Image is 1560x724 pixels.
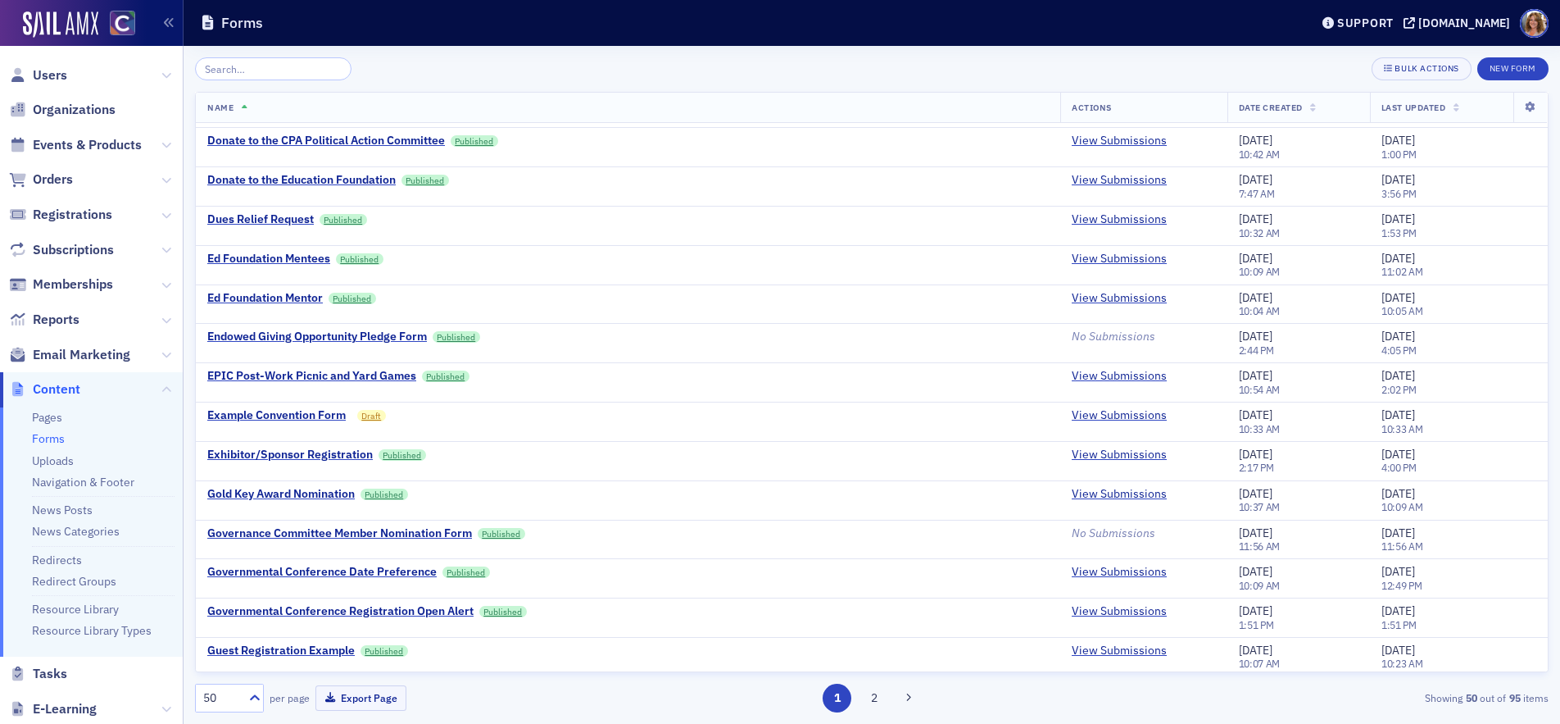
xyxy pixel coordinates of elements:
[1381,579,1422,592] time: 12:49 PM
[32,503,93,517] a: News Posts
[207,102,234,113] span: Name
[270,690,310,705] label: per page
[1239,226,1281,239] time: 10:32 AM
[33,66,67,84] span: Users
[1239,383,1281,396] time: 10:54 AM
[1404,17,1516,29] button: [DOMAIN_NAME]
[1239,172,1272,187] span: [DATE]
[1462,690,1480,705] strong: 50
[207,134,445,148] a: Donate to the CPA Political Action Committee
[1381,133,1415,148] span: [DATE]
[1381,226,1417,239] time: 1:53 PM
[1239,102,1303,113] span: Date Created
[1477,57,1549,80] button: New Form
[1381,461,1417,474] time: 4:00 PM
[207,252,330,266] div: Ed Foundation Mentees
[1072,526,1216,541] div: No Submissions
[207,644,355,658] div: Guest Registration Example
[1381,148,1417,161] time: 1:00 PM
[33,136,142,154] span: Events & Products
[1381,618,1417,631] time: 1:51 PM
[357,410,386,421] span: Draft
[207,330,427,344] div: Endowed Giving Opportunity Pledge Form
[1418,16,1510,30] div: [DOMAIN_NAME]
[195,57,351,80] input: Search…
[32,524,120,539] a: News Categories
[32,431,65,446] a: Forms
[1072,212,1167,227] a: View Submissions
[1381,187,1417,200] time: 3:56 PM
[32,410,62,425] a: Pages
[1239,422,1281,435] time: 10:33 AM
[1381,265,1423,278] time: 11:02 AM
[32,453,74,468] a: Uploads
[9,311,79,329] a: Reports
[1072,565,1167,580] a: View Submissions
[1239,290,1272,305] span: [DATE]
[1072,134,1167,148] a: View Submissions
[433,331,480,343] a: Published
[1381,500,1423,513] time: 10:09 AM
[23,11,98,38] img: SailAMX
[1381,408,1415,422] span: [DATE]
[1239,526,1272,540] span: [DATE]
[379,449,426,461] a: Published
[1239,133,1272,148] span: [DATE]
[9,206,112,224] a: Registrations
[1109,690,1549,705] div: Showing out of items
[1239,540,1281,553] time: 11:56 AM
[207,604,474,619] a: Governmental Conference Registration Open Alert
[207,369,416,384] a: EPIC Post-Work Picnic and Yard Games
[1381,526,1415,540] span: [DATE]
[9,665,67,683] a: Tasks
[1239,408,1272,422] span: [DATE]
[207,408,346,423] a: Example Convention Form
[207,487,355,502] a: Gold Key Award Nomination
[1239,251,1272,266] span: [DATE]
[1506,690,1523,705] strong: 95
[1381,564,1415,579] span: [DATE]
[32,553,82,567] a: Redirects
[9,136,142,154] a: Events & Products
[98,11,135,39] a: View Homepage
[1381,251,1415,266] span: [DATE]
[33,241,114,259] span: Subscriptions
[33,171,73,189] span: Orders
[207,291,323,306] a: Ed Foundation Mentor
[207,212,314,227] a: Dues Relief Request
[860,684,889,713] button: 2
[1072,291,1167,306] a: View Submissions
[32,602,119,617] a: Resource Library
[221,13,263,33] h1: Forms
[33,101,116,119] span: Organizations
[33,275,113,294] span: Memberships
[9,241,114,259] a: Subscriptions
[451,135,498,147] a: Published
[1072,448,1167,462] a: View Submissions
[33,311,79,329] span: Reports
[1239,265,1281,278] time: 10:09 AM
[9,66,67,84] a: Users
[1239,461,1274,474] time: 2:17 PM
[1520,9,1549,38] span: Profile
[207,526,472,541] a: Governance Committee Member Nomination Form
[32,623,152,638] a: Resource Library Types
[1239,643,1272,658] span: [DATE]
[33,206,112,224] span: Registrations
[9,700,97,718] a: E-Learning
[1239,187,1275,200] time: 7:47 AM
[207,448,373,462] div: Exhibitor/Sponsor Registration
[9,346,130,364] a: Email Marketing
[1239,447,1272,462] span: [DATE]
[1072,644,1167,658] a: View Submissions
[1239,368,1272,383] span: [DATE]
[33,665,67,683] span: Tasks
[9,380,80,398] a: Content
